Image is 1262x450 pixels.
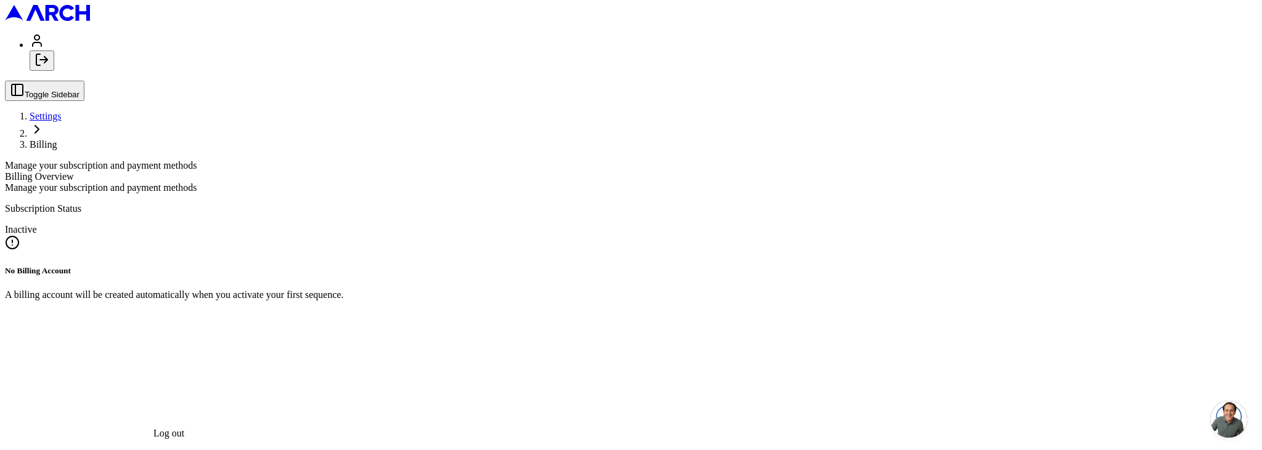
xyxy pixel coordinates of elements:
span: Toggle Sidebar [25,90,79,99]
span: Billing [30,139,57,150]
div: Inactive [5,224,1257,235]
button: Toggle Sidebar [5,81,84,101]
div: Log out [153,428,184,439]
button: Log out [30,50,54,71]
div: Manage your subscription and payment methods [5,160,1257,171]
a: Settings [30,111,62,121]
div: Open chat [1210,401,1247,438]
nav: breadcrumb [5,111,1257,150]
p: Subscription Status [5,203,1257,214]
h5: No Billing Account [5,266,1257,276]
div: Billing Overview [5,171,1257,182]
div: Manage your subscription and payment methods [5,182,1257,193]
div: A billing account will be created automatically when you activate your first sequence. [5,289,1257,300]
